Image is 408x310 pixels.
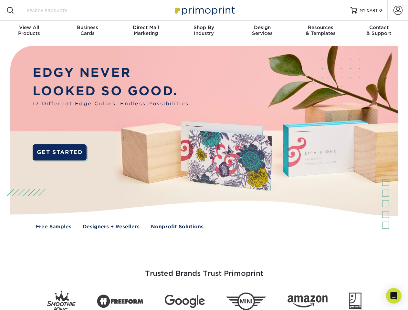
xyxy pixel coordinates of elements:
span: Contact [350,25,408,30]
div: & Support [350,25,408,36]
h3: Trusted Brands Trust Primoprint [15,254,393,285]
div: Industry [175,25,233,36]
span: Business [58,25,116,30]
a: Nonprofit Solutions [151,223,204,231]
a: Shop ByIndustry [175,21,233,41]
div: Services [233,25,291,36]
div: Open Intercom Messenger [386,288,402,304]
a: DesignServices [233,21,291,41]
a: Resources& Templates [291,21,350,41]
span: MY CART [360,8,378,13]
span: Shop By [175,25,233,30]
a: Free Samples [36,223,71,231]
a: Designers + Resellers [83,223,140,231]
img: Goodwill [349,293,361,310]
p: LOOKED SO GOOD. [33,82,191,100]
a: Direct MailMarketing [117,21,175,41]
img: Primoprint [172,3,236,17]
input: SEARCH PRODUCTS..... [26,6,89,14]
img: Google [165,295,205,308]
div: Cards [58,25,116,36]
span: Design [233,25,291,30]
span: 0 [379,8,382,13]
a: BusinessCards [58,21,116,41]
span: Direct Mail [117,25,175,30]
a: GET STARTED [33,144,87,160]
a: Contact& Support [350,21,408,41]
div: & Templates [291,25,350,36]
span: 17 Different Edge Colors. Endless Possibilities. [33,100,191,108]
span: Resources [291,25,350,30]
img: Amazon [288,295,328,308]
p: EDGY NEVER [33,64,191,82]
div: Marketing [117,25,175,36]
